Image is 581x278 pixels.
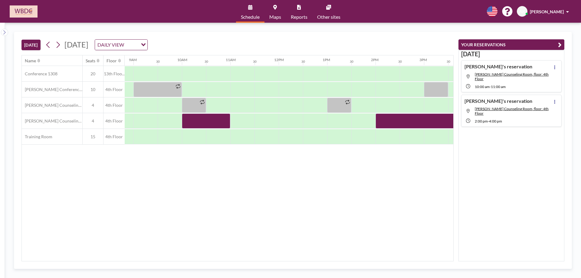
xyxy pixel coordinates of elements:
span: 4:00 PM [489,119,502,123]
img: organization-logo [10,5,38,18]
span: Serlin Counseling Room, floor: 4th Floor [475,72,549,81]
span: Other sites [317,15,340,19]
button: [DATE] [21,40,41,50]
h3: [DATE] [461,50,562,58]
span: 2:00 PM [475,119,488,123]
span: [PERSON_NAME] [530,9,564,14]
h4: [PERSON_NAME]'s reservation [464,64,532,70]
div: 30 [156,60,160,64]
div: 30 [398,60,402,64]
span: 10 [83,87,103,92]
span: 4th Floor [103,118,125,124]
span: Maps [269,15,281,19]
span: 4th Floor [103,103,125,108]
span: Conference 1308 [22,71,57,77]
button: YOUR RESERVATIONS [458,39,564,50]
div: 30 [447,60,450,64]
span: [DATE] [64,40,88,49]
div: Seats [86,58,95,64]
div: 30 [301,60,305,64]
input: Search for option [126,41,137,49]
div: 2PM [371,57,379,62]
h4: [PERSON_NAME]'s reservation [464,98,532,104]
div: 30 [205,60,208,64]
span: [PERSON_NAME] Counseling Room [22,118,82,124]
span: 4th Floor [103,87,125,92]
span: - [488,119,489,123]
span: Reports [291,15,307,19]
div: Name [25,58,36,64]
div: 12PM [274,57,284,62]
span: DAILY VIEW [96,41,125,49]
div: Search for option [95,40,147,50]
span: - [490,84,491,89]
div: 1PM [323,57,330,62]
span: Serlin Counseling Room, floor: 4th Floor [475,106,549,116]
span: 20 [83,71,103,77]
span: 4 [83,118,103,124]
span: 4 [83,103,103,108]
span: Training Room [22,134,52,139]
span: [PERSON_NAME] Counseling Room [22,103,82,108]
span: [PERSON_NAME] Conference Room [22,87,82,92]
div: 30 [350,60,353,64]
span: 4th Floor [103,134,125,139]
span: AK [519,9,525,14]
div: 30 [253,60,257,64]
div: 9AM [129,57,137,62]
span: 10:00 AM [475,84,490,89]
span: 11:00 AM [491,84,506,89]
div: 3PM [419,57,427,62]
div: 10AM [177,57,187,62]
span: 13th Floo... [103,71,125,77]
span: Schedule [241,15,260,19]
div: Floor [107,58,117,64]
span: 15 [83,134,103,139]
div: 11AM [226,57,236,62]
